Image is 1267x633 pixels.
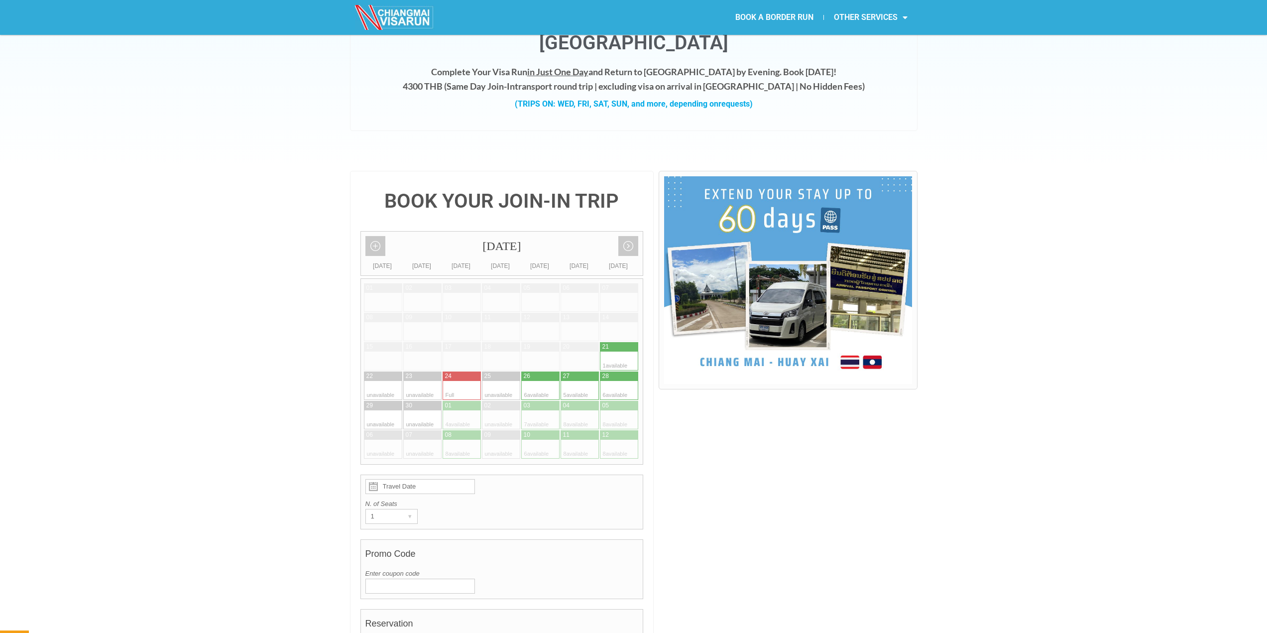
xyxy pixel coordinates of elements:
label: Enter coupon code [365,569,639,579]
span: requests) [718,99,753,109]
h4: Promo Code [365,544,639,569]
div: 25 [484,372,491,380]
div: 29 [366,401,373,410]
div: 02 [484,401,491,410]
div: [DATE] [560,261,599,271]
div: [DATE] [599,261,638,271]
h4: Complete Your Visa Run and Return to [GEOGRAPHIC_DATA] by Evening. Book [DATE]! 4300 THB ( transp... [360,65,907,94]
div: 17 [445,343,452,351]
nav: Menu [634,6,918,29]
div: 13 [563,313,570,322]
div: 03 [524,401,530,410]
div: 08 [445,431,452,439]
div: 01 [366,284,373,292]
div: 08 [366,313,373,322]
div: 12 [602,431,609,439]
div: 28 [602,372,609,380]
a: BOOK A BORDER RUN [725,6,823,29]
div: 16 [406,343,412,351]
div: 06 [563,284,570,292]
div: 11 [563,431,570,439]
span: in Just One Day [527,66,588,77]
div: [DATE] [402,261,442,271]
div: 18 [484,343,491,351]
div: 02 [406,284,412,292]
div: 04 [563,401,570,410]
div: [DATE] [481,261,520,271]
div: 20 [563,343,570,351]
div: 09 [406,313,412,322]
div: [DATE] [520,261,560,271]
div: 05 [602,401,609,410]
strong: (TRIPS ON: WED, FRI, SAT, SUN, and more, depending on [515,99,753,109]
div: 19 [524,343,530,351]
div: 26 [524,372,530,380]
div: 23 [406,372,412,380]
div: 24 [445,372,452,380]
div: 03 [445,284,452,292]
div: 11 [484,313,491,322]
h4: BOOK YOUR JOIN-IN TRIP [360,191,644,211]
div: 1 [366,509,398,523]
div: 01 [445,401,452,410]
div: 07 [602,284,609,292]
div: 21 [602,343,609,351]
strong: Same Day Join-In [447,81,515,92]
div: 12 [524,313,530,322]
div: ▾ [403,509,417,523]
div: 14 [602,313,609,322]
div: 05 [524,284,530,292]
div: [DATE] [363,261,402,271]
div: 15 [366,343,373,351]
div: 27 [563,372,570,380]
a: OTHER SERVICES [824,6,918,29]
div: 10 [524,431,530,439]
div: 09 [484,431,491,439]
div: 07 [406,431,412,439]
div: 30 [406,401,412,410]
div: 04 [484,284,491,292]
div: 10 [445,313,452,322]
label: N. of Seats [365,499,639,509]
div: [DATE] [442,261,481,271]
div: 06 [366,431,373,439]
div: 22 [366,372,373,380]
div: [DATE] [361,232,643,261]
